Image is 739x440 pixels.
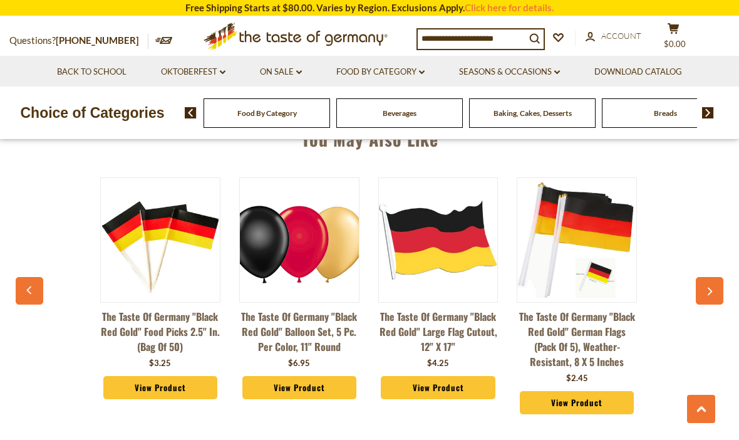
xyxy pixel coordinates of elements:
a: The Taste of Germany "Black Red Gold" Large Flag Cutout, 12" x 17" [378,309,499,354]
a: View Product [520,391,634,415]
a: Food By Category [336,65,425,79]
a: Oktoberfest [161,65,225,79]
a: Food By Category [237,108,297,118]
a: Beverages [383,108,416,118]
a: The Taste of Germany "Black Red Gold" Food Picks 2.5" in. (Bag of 50) [100,309,220,354]
a: View Product [381,376,495,400]
img: The Taste of Germany [240,181,359,300]
div: $2.45 [566,372,588,385]
span: $0.00 [664,39,686,49]
button: $0.00 [654,23,692,54]
a: Breads [654,108,677,118]
a: View Product [242,376,356,400]
img: The Taste of Germany [517,181,636,300]
span: Account [601,31,641,41]
div: $3.25 [149,357,171,370]
p: Questions? [9,33,148,49]
a: The Taste of Germany "Black Red Gold" Balloon Set, 5 pc. per color, 11" round [239,309,359,354]
a: Account [586,29,641,43]
a: Baking, Cakes, Desserts [494,108,572,118]
a: Download Catalog [594,65,682,79]
a: View Product [103,376,217,400]
a: Back to School [57,65,127,79]
a: Click here for details. [465,2,554,13]
a: On Sale [260,65,302,79]
img: next arrow [702,107,714,118]
img: The Taste of Germany [101,181,220,300]
a: [PHONE_NUMBER] [56,34,139,46]
img: previous arrow [185,107,197,118]
a: Seasons & Occasions [459,65,560,79]
img: The Taste of Germany [379,181,498,300]
div: $4.25 [427,357,449,370]
div: $6.95 [288,357,310,370]
a: The Taste of Germany "Black Red Gold" German Flags (pack of 5), weather-resistant, 8 x 5 inches [517,309,637,369]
